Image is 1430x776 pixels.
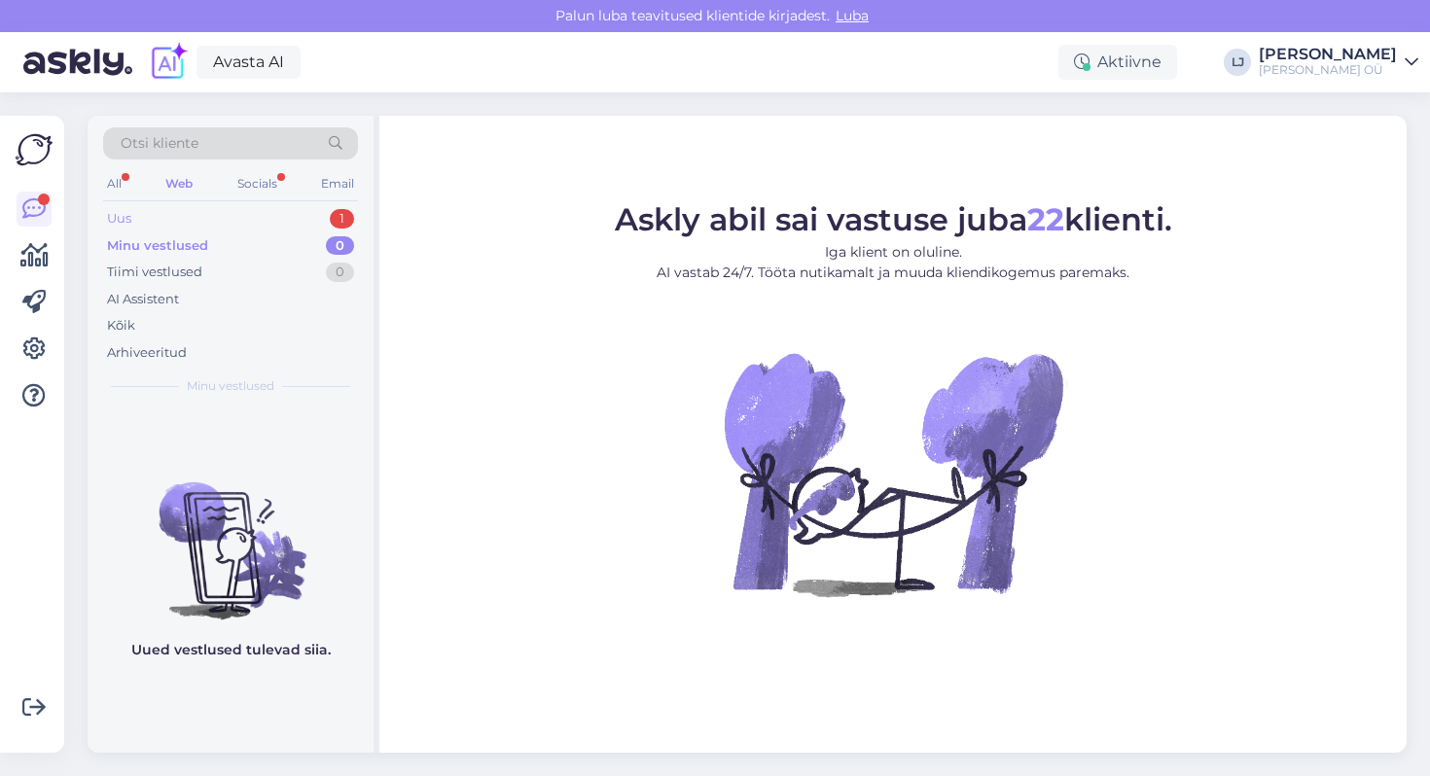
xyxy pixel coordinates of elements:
img: No Chat active [718,299,1068,649]
img: explore-ai [148,42,189,83]
div: Socials [233,171,281,196]
div: 0 [326,263,354,282]
div: Kõik [107,316,135,335]
img: Askly Logo [16,131,53,168]
div: Uus [107,209,131,229]
div: Web [161,171,197,196]
div: AI Assistent [107,290,179,309]
div: 0 [326,236,354,256]
div: [PERSON_NAME] [1259,47,1397,62]
div: Tiimi vestlused [107,263,202,282]
div: Minu vestlused [107,236,208,256]
div: [PERSON_NAME] OÜ [1259,62,1397,78]
div: Aktiivne [1058,45,1177,80]
span: Askly abil sai vastuse juba klienti. [615,200,1172,238]
b: 22 [1027,200,1064,238]
a: Avasta AI [197,46,301,79]
span: Luba [830,7,875,24]
p: Uued vestlused tulevad siia. [131,640,331,660]
div: LJ [1224,49,1251,76]
div: All [103,171,125,196]
div: Email [317,171,358,196]
a: [PERSON_NAME][PERSON_NAME] OÜ [1259,47,1418,78]
div: Arhiveeritud [107,343,187,363]
div: 1 [330,209,354,229]
p: Iga klient on oluline. AI vastab 24/7. Tööta nutikamalt ja muuda kliendikogemus paremaks. [615,242,1172,283]
span: Otsi kliente [121,133,198,154]
img: No chats [88,447,374,622]
span: Minu vestlused [187,377,274,395]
